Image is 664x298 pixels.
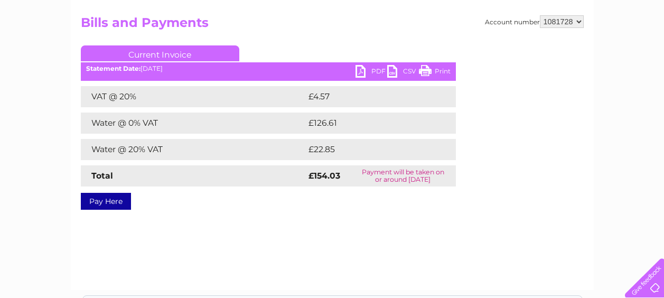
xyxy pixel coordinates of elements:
a: Print [419,65,451,80]
td: Water @ 20% VAT [81,139,306,160]
a: Energy [504,45,528,53]
td: £4.57 [306,86,431,107]
a: Contact [594,45,620,53]
b: Statement Date: [86,64,141,72]
td: VAT @ 20% [81,86,306,107]
a: Blog [572,45,587,53]
td: Payment will be taken on or around [DATE] [350,165,456,187]
strong: Total [91,171,113,181]
a: Pay Here [81,193,131,210]
a: Current Invoice [81,45,239,61]
td: Water @ 0% VAT [81,113,306,134]
div: [DATE] [81,65,456,72]
div: Clear Business is a trading name of Verastar Limited (registered in [GEOGRAPHIC_DATA] No. 3667643... [83,6,582,51]
a: Telecoms [534,45,566,53]
strong: £154.03 [308,171,340,181]
a: Water [478,45,498,53]
h2: Bills and Payments [81,15,584,35]
div: Account number [485,15,584,28]
a: PDF [356,65,387,80]
img: logo.png [23,27,77,60]
a: 0333 014 3131 [465,5,538,18]
a: Log out [629,45,654,53]
td: £22.85 [306,139,434,160]
a: CSV [387,65,419,80]
td: £126.61 [306,113,436,134]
